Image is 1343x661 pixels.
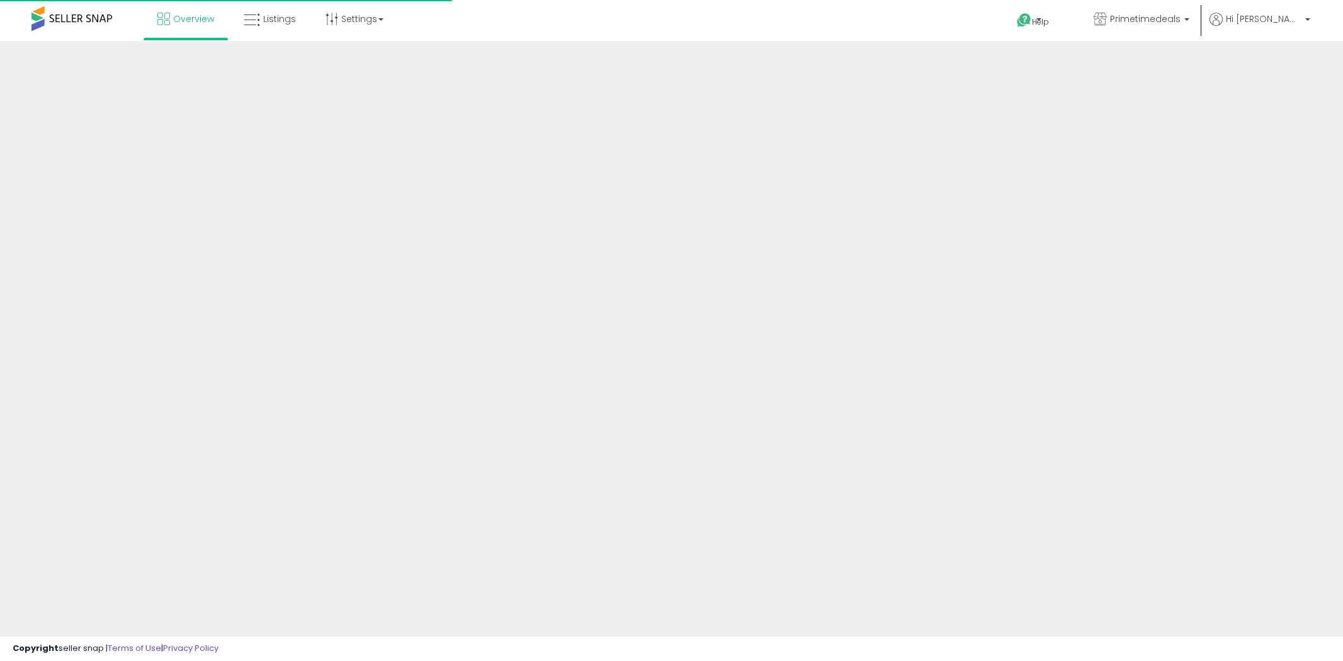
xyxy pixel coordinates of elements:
[263,13,296,25] span: Listings
[1210,13,1310,41] a: Hi [PERSON_NAME]
[1016,13,1032,28] i: Get Help
[173,13,214,25] span: Overview
[1007,3,1074,41] a: Help
[1110,13,1181,25] span: Primetimedeals
[1032,16,1049,27] span: Help
[1226,13,1301,25] span: Hi [PERSON_NAME]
